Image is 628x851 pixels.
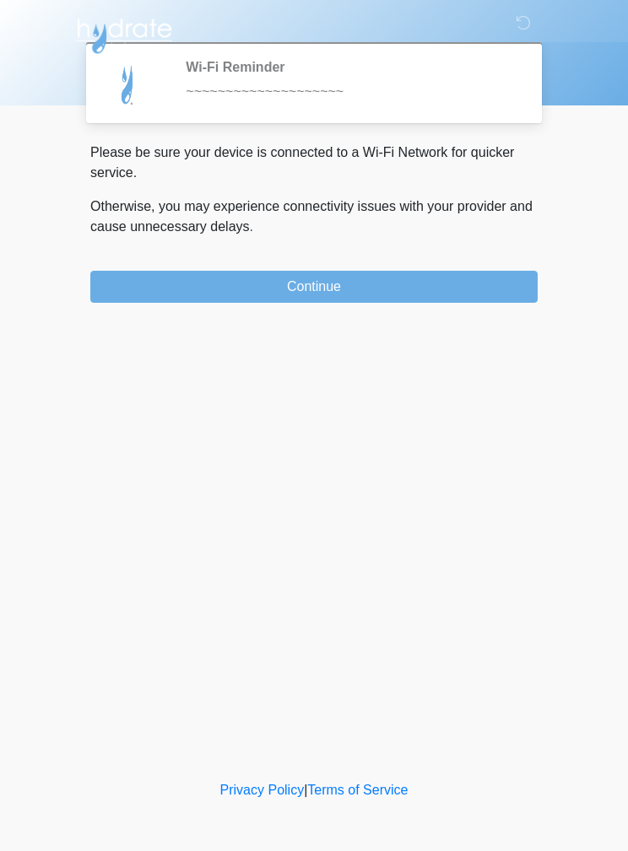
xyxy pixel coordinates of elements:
[307,783,408,797] a: Terms of Service
[304,783,307,797] a: |
[90,197,538,237] p: Otherwise, you may experience connectivity issues with your provider and cause unnecessary delays
[90,143,538,183] p: Please be sure your device is connected to a Wi-Fi Network for quicker service.
[250,219,253,234] span: .
[73,13,175,55] img: Hydrate IV Bar - Flagstaff Logo
[103,59,154,110] img: Agent Avatar
[186,82,512,102] div: ~~~~~~~~~~~~~~~~~~~~
[90,271,538,303] button: Continue
[220,783,305,797] a: Privacy Policy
